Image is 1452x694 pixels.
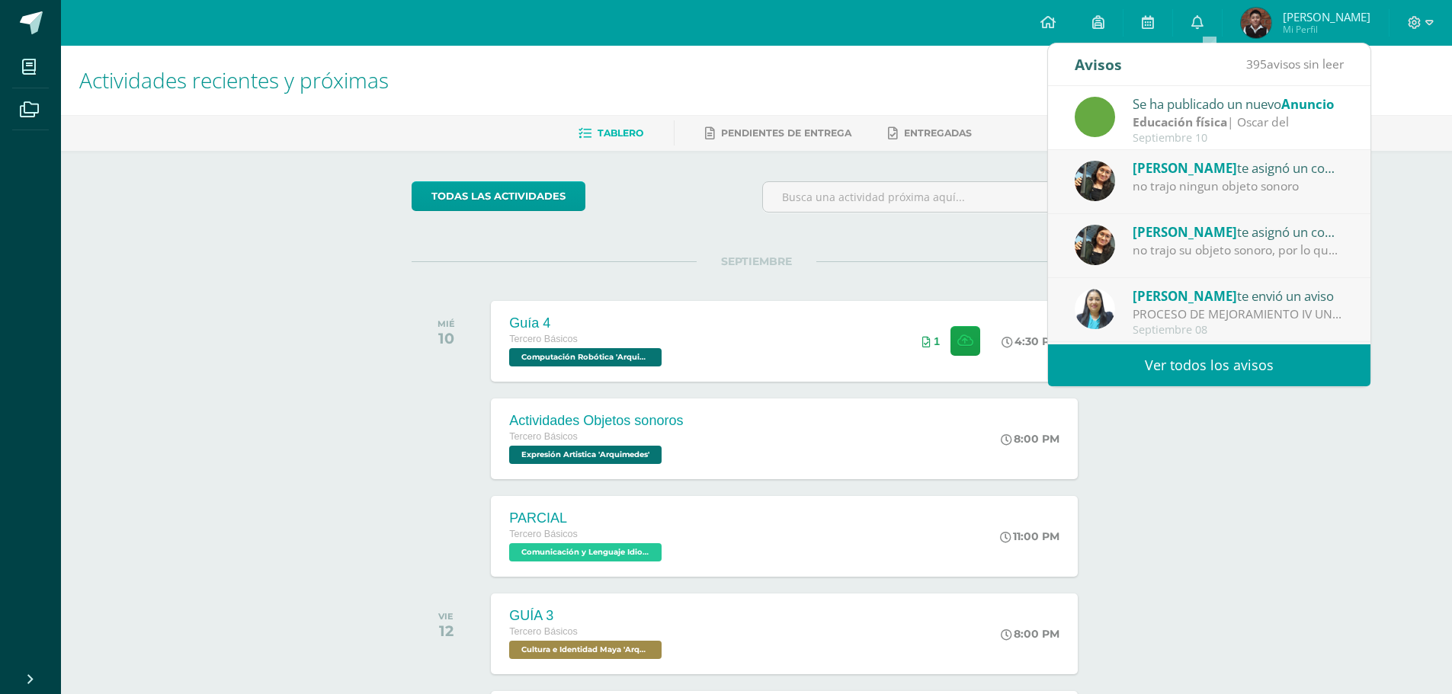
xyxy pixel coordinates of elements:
span: Tercero Básicos [509,334,578,344]
div: PROCESO DE MEJORAMIENTO IV UNIDAD: Bendiciones a cada uno El día de hoy estará disponible el comp... [1133,305,1345,323]
span: Actividades recientes y próximas [79,66,389,94]
span: 395 [1246,56,1267,72]
div: te envió un aviso [1133,286,1345,305]
span: Tercero Básicos [509,431,578,442]
div: MIÉ [438,318,455,329]
img: 49168807a2b8cca0ef2119beca2bd5ad.png [1075,289,1115,329]
div: no trajo ningun objeto sonoro [1133,177,1345,195]
a: Tablero [579,121,643,146]
div: Guía 4 [509,315,665,331]
span: [PERSON_NAME] [1133,159,1237,177]
div: Septiembre 10 [1133,132,1345,145]
span: Tercero Básicos [509,529,578,539]
img: afbb90b42ddb8510e0c4b806fbdf27cc.png [1075,225,1115,265]
span: Expresión Artistica 'Arquimedes' [509,446,662,464]
span: SEPTIEMBRE [697,254,816,268]
span: [PERSON_NAME] [1283,9,1370,24]
span: Comunicación y Lenguaje Idioma Extranjero 'Arquimedes' [509,543,662,561]
a: Ver todos los avisos [1048,344,1370,386]
span: Anuncio [1281,95,1334,113]
strong: Educación física [1133,114,1227,130]
div: PARCIAL [509,510,665,526]
img: afbb90b42ddb8510e0c4b806fbdf27cc.png [1075,161,1115,201]
div: Actividades Objetos sonoros [509,413,683,429]
div: 10 [438,329,455,347]
div: 8:00 PM [1001,627,1059,641]
a: Pendientes de entrega [705,121,851,146]
span: [PERSON_NAME] [1133,287,1237,305]
div: no trajo su objeto sonoro, por lo que no fue posible realizar la actividad [1133,241,1345,259]
span: 1 [934,335,940,347]
span: [PERSON_NAME] [1133,223,1237,241]
div: Septiembre 08 [1133,324,1345,337]
span: Cultura e Identidad Maya 'Arquimedes' [509,641,662,659]
div: Avisos [1075,43,1122,85]
div: te asignó un comentario en 'Actividades Objetos sonoros' para 'Expresión Artistica' [1133,222,1345,241]
span: Tablero [598,127,643,139]
div: 4:30 PM [1002,334,1059,348]
div: 12 [438,622,454,640]
span: Computación Robótica 'Arquimedes' [509,348,662,366]
span: Tercero Básicos [509,626,578,637]
img: 0b75a94562a963df38c6043a82111e03.png [1241,8,1271,38]
span: avisos sin leer [1246,56,1344,72]
div: 8:00 PM [1001,432,1059,446]
div: | Oscar del [1133,114,1345,131]
span: Mi Perfil [1283,23,1370,36]
div: Se ha publicado un nuevo [1133,94,1345,114]
input: Busca una actividad próxima aquí... [763,182,1101,212]
span: Entregadas [904,127,972,139]
div: VIE [438,611,454,622]
span: Pendientes de entrega [721,127,851,139]
div: te asignó un comentario en 'Objetos sonoros' para 'Expresión Artistica' [1133,158,1345,177]
div: GUÍA 3 [509,608,665,624]
a: Entregadas [888,121,972,146]
div: 11:00 PM [1000,529,1059,543]
div: Archivos entregados [922,335,940,347]
a: todas las Actividades [412,181,585,211]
